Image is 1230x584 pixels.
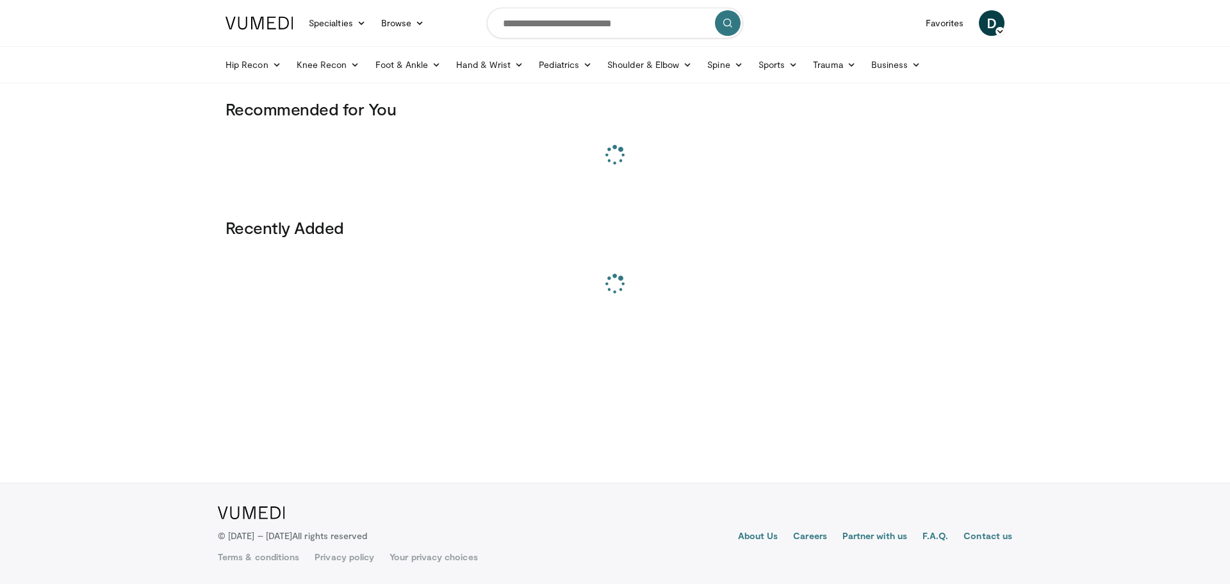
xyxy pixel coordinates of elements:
a: Specialties [301,10,373,36]
a: Business [864,52,929,78]
img: VuMedi Logo [225,17,293,29]
a: Favorites [918,10,971,36]
a: F.A.Q. [922,530,948,545]
a: Hand & Wrist [448,52,531,78]
h3: Recently Added [225,217,1004,238]
a: Spine [700,52,750,78]
a: Terms & conditions [218,551,299,563]
a: Your privacy choices [389,551,477,563]
a: Careers [793,530,827,545]
a: Partner with us [842,530,907,545]
a: Trauma [805,52,864,78]
a: About Us [738,530,778,545]
p: © [DATE] – [DATE] [218,530,368,542]
a: Knee Recon [289,52,368,78]
a: Browse [373,10,432,36]
img: VuMedi Logo [218,506,285,519]
a: Sports [751,52,806,78]
a: Privacy policy [315,551,374,563]
h3: Recommended for You [225,99,1004,119]
a: D [979,10,1004,36]
a: Hip Recon [218,52,289,78]
a: Shoulder & Elbow [600,52,700,78]
a: Foot & Ankle [368,52,449,78]
input: Search topics, interventions [487,8,743,38]
a: Pediatrics [531,52,600,78]
a: Contact us [963,530,1012,545]
span: All rights reserved [292,530,367,541]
